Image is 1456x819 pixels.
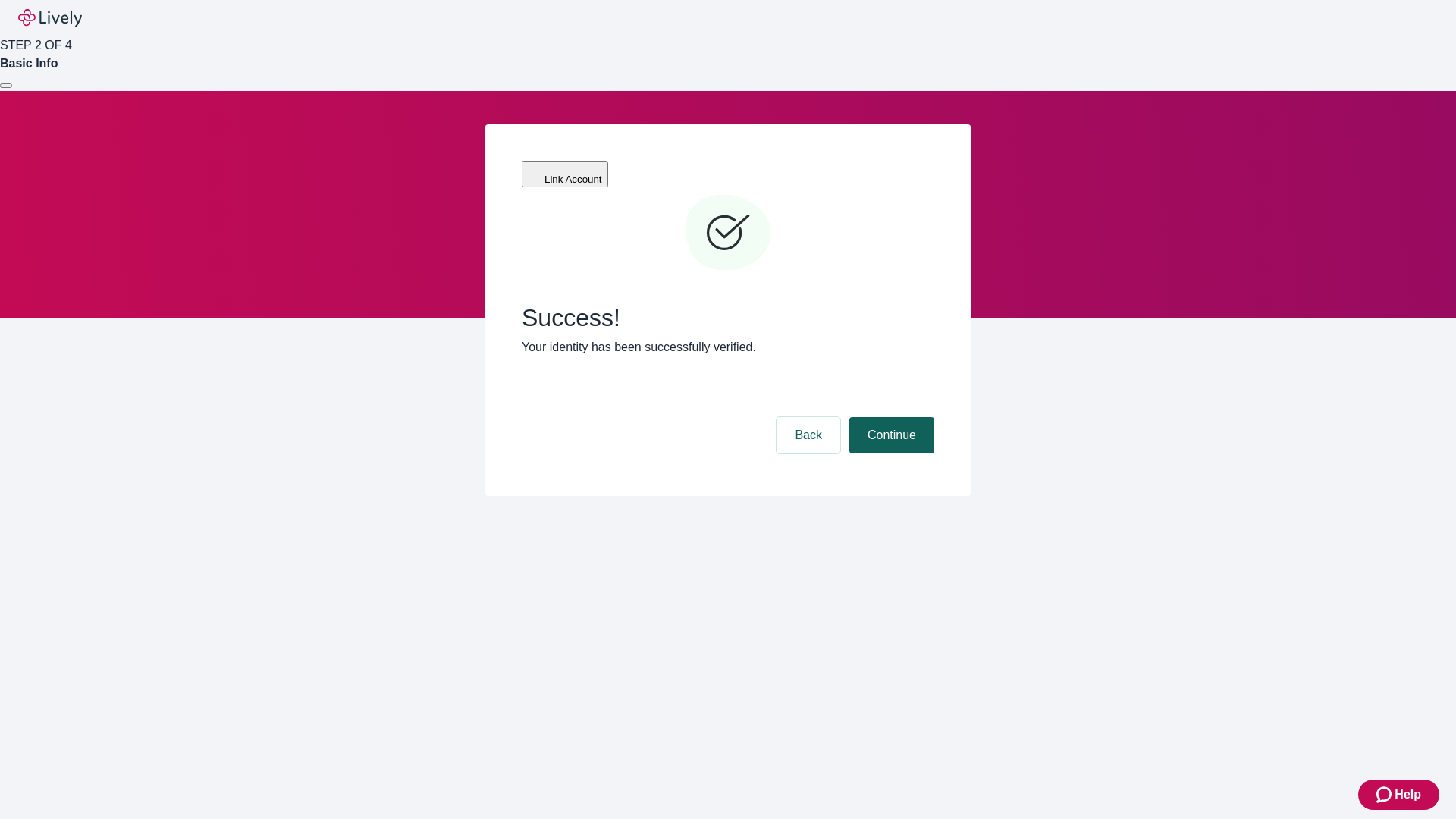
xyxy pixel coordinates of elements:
button: Back [777,417,840,453]
button: Zendesk support iconHelp [1358,780,1439,810]
img: Lively [18,9,82,27]
svg: Checkmark icon [682,188,773,279]
p: Your identity has been successfully verified. [522,338,934,356]
button: Continue [849,417,934,453]
svg: Zendesk support icon [1376,786,1395,804]
span: Success! [522,303,934,332]
button: Link Account [522,161,608,187]
span: Help [1395,786,1421,804]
